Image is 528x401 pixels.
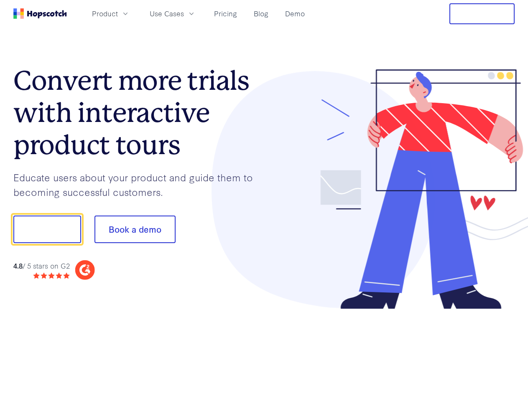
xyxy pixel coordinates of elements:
span: Product [92,8,118,19]
span: Use Cases [150,8,184,19]
button: Free Trial [449,3,515,24]
a: Home [13,8,67,19]
div: / 5 stars on G2 [13,261,70,271]
a: Blog [250,7,272,20]
p: Educate users about your product and guide them to becoming successful customers. [13,170,264,199]
button: Book a demo [94,216,176,243]
h1: Convert more trials with interactive product tours [13,65,264,161]
a: Pricing [211,7,240,20]
strong: 4.8 [13,261,23,270]
button: Product [87,7,135,20]
a: Demo [282,7,308,20]
button: Use Cases [145,7,201,20]
button: Show me! [13,216,81,243]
